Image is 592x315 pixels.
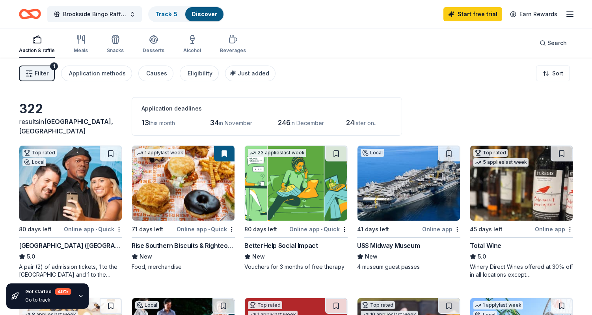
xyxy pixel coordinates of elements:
[244,263,348,271] div: Vouchers for 3 months of free therapy
[470,145,573,279] a: Image for Total WineTop rated5 applieslast week45 days leftOnline appTotal Wine5.0Winery Direct W...
[25,288,71,295] div: Get started
[357,145,460,271] a: Image for USS Midway MuseumLocal41 days leftOnline appUSS Midway MuseumNew4 museum guest passes
[19,47,55,54] div: Auction & raffle
[22,158,46,166] div: Local
[248,301,282,309] div: Top rated
[470,263,573,279] div: Winery Direct Wines offered at 30% off in all locations except [GEOGRAPHIC_DATA], [GEOGRAPHIC_DAT...
[19,117,122,136] div: results
[422,224,460,234] div: Online app
[533,35,573,51] button: Search
[244,241,318,250] div: BetterHelp Social Impact
[155,11,177,17] a: Track· 5
[50,62,58,70] div: 1
[470,146,573,221] img: Image for Total Wine
[69,69,126,78] div: Application methods
[95,226,97,232] span: •
[140,252,152,261] span: New
[132,146,235,221] img: Image for Rise Southern Biscuits & Righteous Chicken
[245,146,347,221] img: Image for BetterHelp Social Impact
[25,297,71,303] div: Go to track
[47,6,142,22] button: Brookside Bingo Raffle and Silent Auction
[35,69,48,78] span: Filter
[473,301,523,309] div: 1 apply last week
[470,225,503,234] div: 45 days left
[19,263,122,279] div: A pair (2) of admission tickets, 1 to the [GEOGRAPHIC_DATA] and 1 to the [GEOGRAPHIC_DATA]
[19,118,113,135] span: [GEOGRAPHIC_DATA], [GEOGRAPHIC_DATA]
[148,6,224,22] button: Track· 5Discover
[135,301,159,309] div: Local
[220,32,246,58] button: Beverages
[61,66,132,81] button: Application methods
[505,7,562,21] a: Earn Rewards
[278,118,290,127] span: 246
[220,47,246,54] div: Beverages
[290,120,324,126] span: in December
[208,226,210,232] span: •
[219,120,252,126] span: in November
[357,225,389,234] div: 41 days left
[470,241,501,250] div: Total Wine
[107,32,124,58] button: Snacks
[536,66,570,81] button: Sort
[321,226,322,232] span: •
[188,69,212,78] div: Eligibility
[132,263,235,271] div: Food, merchandise
[19,66,55,81] button: Filter1
[74,47,88,54] div: Meals
[143,47,164,54] div: Desserts
[183,32,201,58] button: Alcohol
[132,241,235,250] div: Rise Southern Biscuits & Righteous Chicken
[354,120,378,126] span: later on...
[19,5,41,23] a: Home
[244,225,277,234] div: 80 days left
[135,149,185,157] div: 1 apply last week
[535,224,573,234] div: Online app
[177,224,235,234] div: Online app Quick
[547,38,567,48] span: Search
[248,149,306,157] div: 23 applies last week
[132,145,235,271] a: Image for Rise Southern Biscuits & Righteous Chicken1 applylast week71 days leftOnline app•QuickR...
[19,241,122,250] div: [GEOGRAPHIC_DATA] ([GEOGRAPHIC_DATA])
[361,149,384,157] div: Local
[473,158,529,167] div: 5 applies last week
[183,47,201,54] div: Alcohol
[244,145,348,271] a: Image for BetterHelp Social Impact23 applieslast week80 days leftOnline app•QuickBetterHelp Socia...
[552,69,563,78] span: Sort
[252,252,265,261] span: New
[64,224,122,234] div: Online app Quick
[55,288,71,295] div: 40 %
[146,69,167,78] div: Causes
[361,301,395,309] div: Top rated
[357,146,460,221] img: Image for USS Midway Museum
[22,149,57,157] div: Top rated
[365,252,378,261] span: New
[19,225,52,234] div: 80 days left
[443,7,502,21] a: Start free trial
[238,70,269,77] span: Just added
[63,9,126,19] span: Brookside Bingo Raffle and Silent Auction
[132,225,163,234] div: 71 days left
[19,118,113,135] span: in
[473,149,508,157] div: Top rated
[19,146,122,221] img: Image for Hollywood Wax Museum (Hollywood)
[141,104,392,113] div: Application deadlines
[149,120,175,126] span: this month
[19,32,55,58] button: Auction & raffle
[74,32,88,58] button: Meals
[19,145,122,279] a: Image for Hollywood Wax Museum (Hollywood)Top ratedLocal80 days leftOnline app•Quick[GEOGRAPHIC_D...
[180,66,219,81] button: Eligibility
[138,66,173,81] button: Causes
[357,263,460,271] div: 4 museum guest passes
[289,224,348,234] div: Online app Quick
[141,118,149,127] span: 13
[346,118,354,127] span: 24
[357,241,420,250] div: USS Midway Museum
[143,32,164,58] button: Desserts
[478,252,486,261] span: 5.0
[19,101,122,117] div: 322
[225,66,276,81] button: Just added
[192,11,217,17] a: Discover
[27,252,35,261] span: 5.0
[107,47,124,54] div: Snacks
[210,118,219,127] span: 34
